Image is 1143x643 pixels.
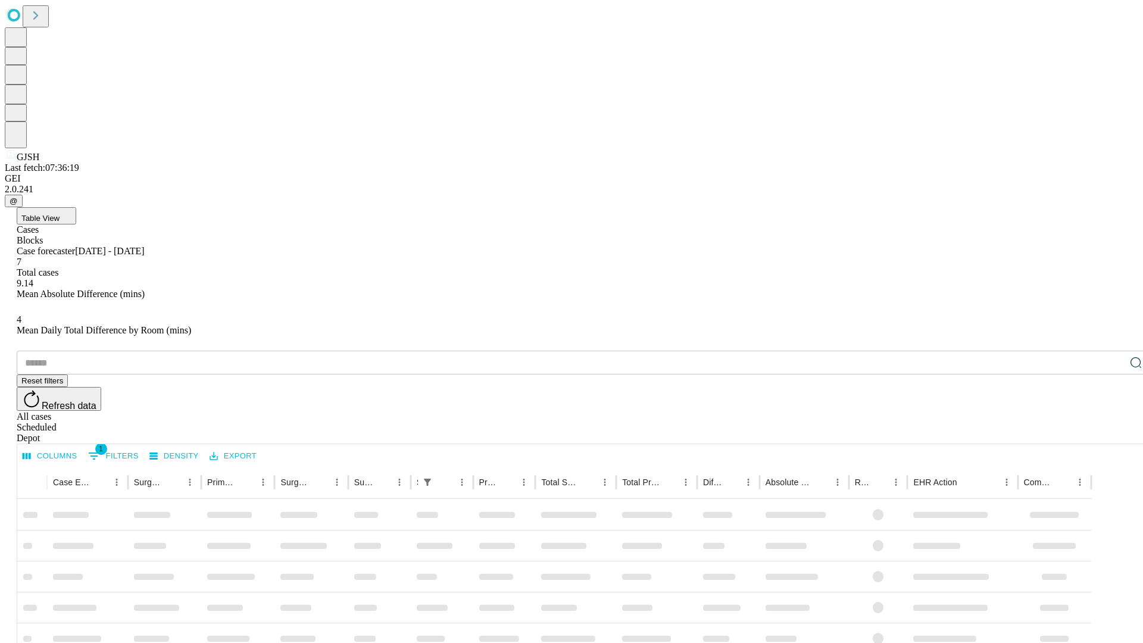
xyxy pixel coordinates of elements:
[5,184,1138,195] div: 2.0.241
[17,387,101,411] button: Refresh data
[17,374,68,387] button: Reset filters
[454,474,470,491] button: Menu
[374,474,391,491] button: Sort
[1024,477,1054,487] div: Comments
[499,474,516,491] button: Sort
[516,474,532,491] button: Menu
[207,447,260,466] button: Export
[207,477,237,487] div: Primary Service
[723,474,740,491] button: Sort
[92,474,108,491] button: Sort
[913,477,957,487] div: EHR Action
[280,477,310,487] div: Surgery Name
[419,474,436,491] div: 1 active filter
[42,401,96,411] span: Refresh data
[21,376,63,385] span: Reset filters
[21,214,60,223] span: Table View
[871,474,888,491] button: Sort
[1072,474,1088,491] button: Menu
[437,474,454,491] button: Sort
[17,207,76,224] button: Table View
[479,477,498,487] div: Predicted In Room Duration
[5,163,79,173] span: Last fetch: 07:36:19
[1055,474,1072,491] button: Sort
[958,474,975,491] button: Sort
[5,173,1138,184] div: GEI
[17,325,191,335] span: Mean Daily Total Difference by Room (mins)
[238,474,255,491] button: Sort
[417,477,418,487] div: Scheduled In Room Duration
[766,477,811,487] div: Absolute Difference
[17,278,33,288] span: 9.14
[17,257,21,267] span: 7
[888,474,904,491] button: Menu
[53,477,90,487] div: Case Epic Id
[677,474,694,491] button: Menu
[622,477,660,487] div: Total Predicted Duration
[17,314,21,324] span: 4
[75,246,144,256] span: [DATE] - [DATE]
[20,447,80,466] button: Select columns
[165,474,182,491] button: Sort
[580,474,597,491] button: Sort
[5,195,23,207] button: @
[255,474,271,491] button: Menu
[740,474,757,491] button: Menu
[17,152,39,162] span: GJSH
[108,474,125,491] button: Menu
[17,267,58,277] span: Total cases
[661,474,677,491] button: Sort
[855,477,870,487] div: Resolved in EHR
[134,477,164,487] div: Surgeon Name
[813,474,829,491] button: Sort
[17,289,145,299] span: Mean Absolute Difference (mins)
[312,474,329,491] button: Sort
[391,474,408,491] button: Menu
[95,443,107,455] span: 1
[597,474,613,491] button: Menu
[354,477,373,487] div: Surgery Date
[85,447,142,466] button: Show filters
[541,477,579,487] div: Total Scheduled Duration
[182,474,198,491] button: Menu
[329,474,345,491] button: Menu
[10,196,18,205] span: @
[998,474,1015,491] button: Menu
[703,477,722,487] div: Difference
[419,474,436,491] button: Show filters
[146,447,202,466] button: Density
[17,246,75,256] span: Case forecaster
[829,474,846,491] button: Menu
